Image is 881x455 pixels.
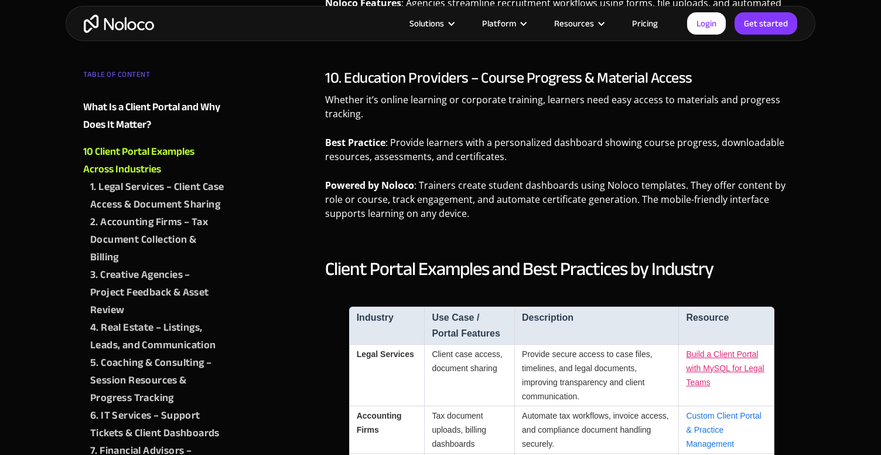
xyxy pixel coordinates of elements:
strong: Powered by Noloco [325,179,414,192]
a: 2. Accounting Firms – Tax Document Collection & Billing [90,213,225,266]
a: 1. Legal Services – Client Case Access & Document Sharing [90,178,225,213]
a: 5. Coaching & Consulting – Session Resources & Progress Tracking [90,354,225,407]
div: Resources [554,16,594,31]
div: Platform [467,16,539,31]
a: What Is a Client Portal and Why Does It Matter? [83,99,225,134]
a: 3. Creative Agencies – Project Feedback & Asset Review [90,266,225,319]
strong: Accounting Firms [357,411,402,434]
a: Build a Client Portal with MySQL for Legal Teams [686,349,764,387]
a: Get started [735,12,797,35]
a: 10 Client Portal Examples Across Industries [83,143,225,178]
p: Whether it’s online learning or corporate training, learners need easy access to materials and pr... [325,93,798,130]
a: 4. Real Estate – Listings, Leads, and Communication [90,319,225,354]
a: Custom Client Portal & Practice Management [686,411,761,449]
th: Resource [678,307,774,345]
a: Pricing [617,16,672,31]
th: Industry [349,307,425,345]
a: Login [687,12,726,35]
strong: Best Practice [325,136,385,149]
td: Automate tax workflows, invoice access, and compliance document handling securely. [514,406,678,454]
h3: 10. Education Providers – Course Progress & Material Access [325,69,798,87]
p: : Provide learners with a personalized dashboard showing course progress, downloadable resources,... [325,135,798,172]
td: Tax document uploads, billing dashboards [424,406,514,454]
a: home [84,15,154,33]
div: Solutions [395,16,467,31]
div: TABLE OF CONTENT [83,66,225,89]
td: Client case access, document sharing [424,345,514,406]
td: Provide secure access to case files, timelines, and legal documents, improving transparency and c... [514,345,678,406]
a: 6. IT Services – Support Tickets & Client Dashboards [90,407,225,442]
div: Platform [482,16,516,31]
th: Description [514,307,678,345]
div: Resources [539,16,617,31]
strong: Legal Services [357,349,414,359]
th: Use Case / Portal Features [424,307,514,345]
p: : Trainers create student dashboards using Noloco templates. They offer content by role or course... [325,178,798,229]
div: Solutions [409,16,444,31]
h2: Client Portal Examples and Best Practices by Industry [325,257,798,281]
